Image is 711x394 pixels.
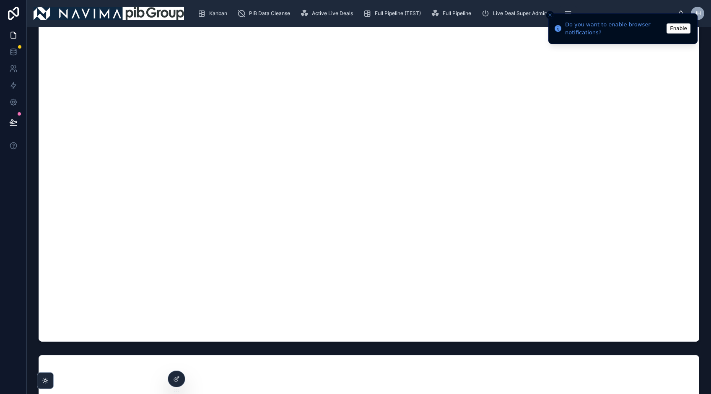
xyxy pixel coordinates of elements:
[443,10,471,17] span: Full Pipeline
[298,6,359,21] a: Active Live Deals
[195,6,233,21] a: Kanban
[191,4,677,23] div: scrollable content
[249,10,290,17] span: PIB Data Cleanse
[375,10,421,17] span: Full Pipeline (TEST)
[694,10,701,17] span: JH
[34,7,184,20] img: App logo
[546,11,554,19] button: Close toast
[479,6,556,21] a: Live Deal Super Admin 1
[428,6,477,21] a: Full Pipeline
[235,6,296,21] a: PIB Data Cleanse
[565,21,664,37] div: Do you want to enable browser notifications?
[209,10,227,17] span: Kanban
[667,23,690,33] button: Enable
[493,10,550,17] span: Live Deal Super Admin 1
[312,10,353,17] span: Active Live Deals
[361,6,427,21] a: Full Pipeline (TEST)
